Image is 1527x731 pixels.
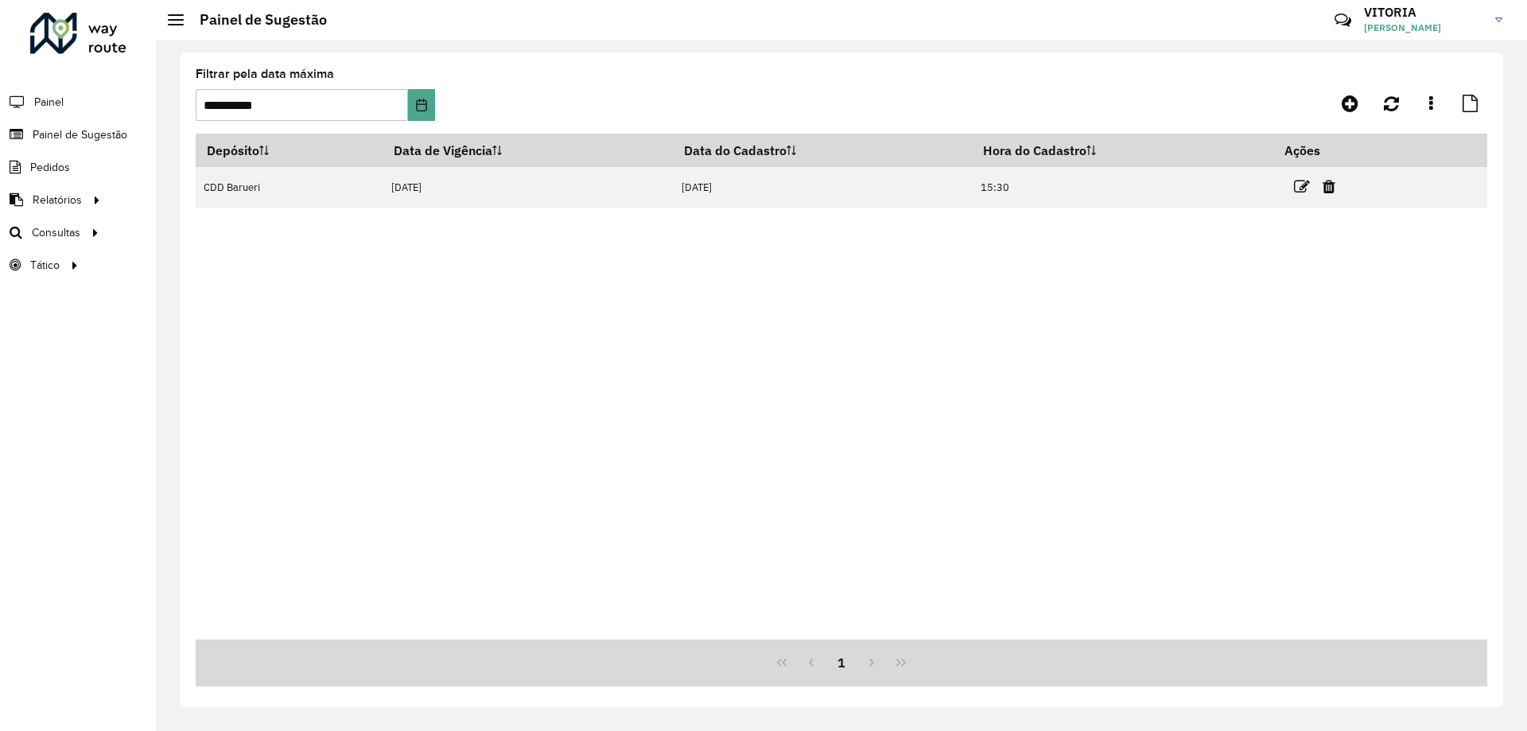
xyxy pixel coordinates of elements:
[673,167,972,208] td: [DATE]
[408,89,434,121] button: Choose Date
[1323,176,1335,197] a: Excluir
[972,167,1272,208] td: 15:30
[196,64,334,84] label: Filtrar pela data máxima
[1294,176,1310,197] a: Editar
[1364,5,1483,20] h3: VITORIA
[33,192,82,208] span: Relatórios
[30,257,60,274] span: Tático
[30,159,70,176] span: Pedidos
[972,134,1272,167] th: Hora do Cadastro
[673,134,972,167] th: Data do Cadastro
[34,94,64,111] span: Painel
[826,647,857,678] button: 1
[196,134,383,167] th: Depósito
[383,134,673,167] th: Data de Vigência
[184,11,327,29] h2: Painel de Sugestão
[1326,3,1360,37] a: Contato Rápido
[33,126,127,143] span: Painel de Sugestão
[196,167,383,208] td: CDD Barueri
[383,167,673,208] td: [DATE]
[1273,134,1369,167] th: Ações
[1364,21,1483,35] span: [PERSON_NAME]
[32,224,80,241] span: Consultas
